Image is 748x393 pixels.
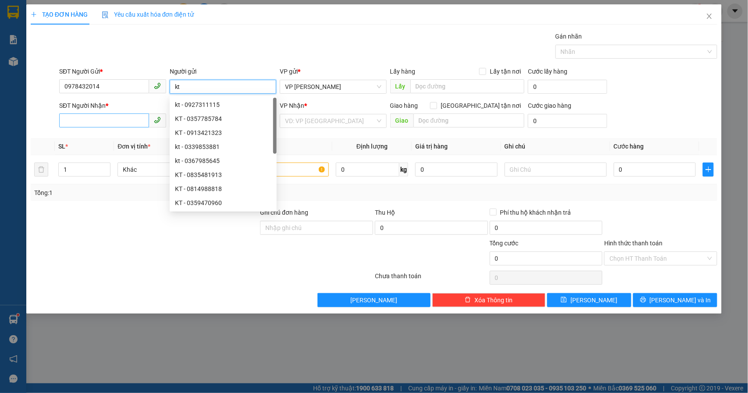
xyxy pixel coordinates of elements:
label: Ghi chú đơn hàng [260,209,308,216]
div: KT - 0359470960 [175,198,271,208]
span: [PERSON_NAME] và In [650,295,711,305]
div: KT - 0835481913 [170,168,277,182]
span: close [706,13,713,20]
div: Tổng: 1 [34,188,289,198]
div: SĐT Người Nhận [59,101,166,110]
div: KT - 0814988818 [170,182,277,196]
label: Cước giao hàng [528,102,571,109]
input: 0 [415,163,498,177]
div: SĐT Người Gửi [59,67,166,76]
span: Yêu cầu xuất hóa đơn điện tử [102,11,194,18]
span: phone [154,117,161,124]
span: kg [399,163,408,177]
div: kt - 0339853881 [170,140,277,154]
div: kt - 0367985645 [175,156,271,166]
span: SL [58,143,65,150]
span: Cước hàng [614,143,644,150]
div: KT - 0357785784 [170,112,277,126]
div: kt - 0927311115 [175,100,271,110]
input: Cước lấy hàng [528,80,607,94]
span: plus [31,11,37,18]
span: VP Bảo Hà [285,80,381,93]
span: Tổng cước [490,240,519,247]
span: Lấy hàng [390,68,416,75]
button: deleteXóa Thông tin [432,293,545,307]
span: Định lượng [356,143,388,150]
span: plus [703,166,713,173]
span: Giao hàng [390,102,418,109]
button: printer[PERSON_NAME] và In [633,293,717,307]
span: Phí thu hộ khách nhận trả [497,208,575,217]
div: Chưa thanh toán [374,271,489,287]
th: Ghi chú [501,138,610,155]
input: Dọc đường [410,79,524,93]
span: Lấy [390,79,410,93]
img: logo.jpg [5,7,49,51]
div: KT - 0814988818 [175,184,271,194]
button: [PERSON_NAME] [317,293,431,307]
img: icon [102,11,109,18]
div: VP gửi [280,67,387,76]
input: VD: Bàn, Ghế [227,163,329,177]
span: save [561,297,567,304]
div: kt - 0927311115 [170,98,277,112]
button: plus [703,163,714,177]
button: delete [34,163,48,177]
div: KT - 0359470960 [170,196,277,210]
span: TẠO ĐƠN HÀNG [31,11,88,18]
span: Lấy tận nơi [486,67,524,76]
span: printer [640,297,646,304]
span: [GEOGRAPHIC_DATA] tận nơi [437,101,524,110]
div: kt - 0367985645 [170,154,277,168]
label: Hình thức thanh toán [604,240,663,247]
span: delete [465,297,471,304]
span: Khác [123,163,214,176]
input: Dọc đường [413,113,524,127]
h2: YNG7KK1K [5,51,71,65]
button: Close [697,4,722,29]
input: Ghi chú đơn hàng [260,221,373,235]
b: Sao Việt [53,21,107,35]
h2: VP Nhận: VP 114 [PERSON_NAME] [46,51,212,134]
input: Ghi Chú [505,163,607,177]
span: [PERSON_NAME] [351,295,398,305]
span: Giá trị hàng [415,143,448,150]
span: Giao [390,113,413,127]
div: KT - 0835481913 [175,170,271,180]
span: VP Nhận [280,102,304,109]
div: KT - 0913421323 [170,126,277,140]
label: Gán nhãn [556,33,582,40]
button: save[PERSON_NAME] [547,293,631,307]
div: KT - 0913421323 [175,128,271,138]
div: kt - 0339853881 [175,142,271,152]
span: [PERSON_NAME] [570,295,617,305]
label: Cước lấy hàng [528,68,567,75]
span: Xóa Thông tin [474,295,513,305]
span: phone [154,82,161,89]
div: Người gửi [170,67,277,76]
input: Cước giao hàng [528,114,607,128]
div: KT - 0357785784 [175,114,271,124]
span: Thu Hộ [375,209,395,216]
b: [DOMAIN_NAME] [117,7,212,21]
span: Đơn vị tính [118,143,150,150]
